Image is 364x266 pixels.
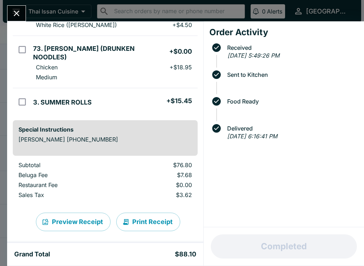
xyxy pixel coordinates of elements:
[123,171,192,179] p: $7.68
[13,161,198,201] table: orders table
[36,74,57,81] p: Medium
[224,71,358,78] span: Sent to Kitchen
[224,125,358,132] span: Delivered
[170,64,192,71] p: + $18.95
[18,126,192,133] h6: Special Instructions
[123,191,192,198] p: $3.62
[36,21,117,28] p: White Rice ([PERSON_NAME])
[224,98,358,105] span: Food Ready
[18,161,112,169] p: Subtotal
[169,47,192,56] h5: + $0.00
[123,161,192,169] p: $76.80
[18,136,192,143] p: [PERSON_NAME] [PHONE_NUMBER]
[18,191,112,198] p: Sales Tax
[7,6,26,21] button: Close
[116,213,180,231] button: Print Receipt
[172,21,192,28] p: + $4.50
[18,171,112,179] p: Beluga Fee
[227,52,279,59] em: [DATE] 5:49:26 PM
[175,250,196,259] h5: $88.10
[36,64,58,71] p: Chicken
[166,97,192,105] h5: + $15.45
[33,98,92,107] h5: 3. SUMMER ROLLS
[18,181,112,188] p: Restaurant Fee
[227,133,277,140] em: [DATE] 6:16:41 PM
[36,213,111,231] button: Preview Receipt
[224,44,358,51] span: Received
[209,27,358,38] h4: Order Activity
[14,250,50,259] h5: Grand Total
[123,181,192,188] p: $0.00
[33,44,169,62] h5: 73. [PERSON_NAME] (DRUNKEN NOODLES)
